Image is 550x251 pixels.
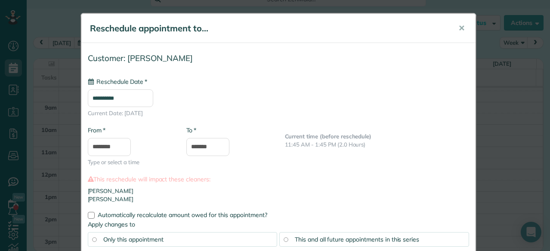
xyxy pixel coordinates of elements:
b: Current time (before reschedule) [285,133,372,140]
span: ✕ [458,23,465,33]
span: Type or select a time [88,158,173,166]
li: [PERSON_NAME] [88,187,469,195]
span: Only this appointment [103,236,164,243]
label: Reschedule Date [88,77,147,86]
label: To [186,126,196,135]
span: This and all future appointments in this series [295,236,419,243]
input: Only this appointment [92,237,96,242]
li: [PERSON_NAME] [88,195,469,203]
input: This and all future appointments in this series [284,237,288,242]
span: Current Date: [DATE] [88,109,469,117]
label: From [88,126,105,135]
label: This reschedule will impact these cleaners: [88,175,469,184]
p: 11:45 AM - 1:45 PM (2.0 Hours) [285,141,469,149]
h4: Customer: [PERSON_NAME] [88,54,469,63]
span: Automatically recalculate amount owed for this appointment? [98,211,267,219]
h5: Reschedule appointment to... [90,22,446,34]
label: Apply changes to [88,220,469,229]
